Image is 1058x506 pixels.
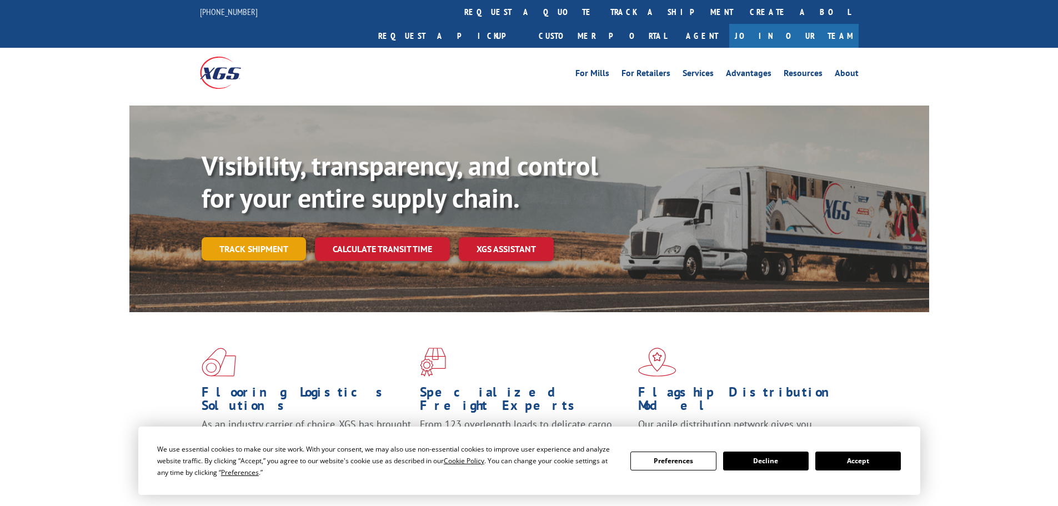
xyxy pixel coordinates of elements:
[621,69,670,81] a: For Retailers
[638,348,676,377] img: xgs-icon-flagship-distribution-model-red
[575,69,609,81] a: For Mills
[370,24,530,48] a: Request a pickup
[157,443,617,478] div: We use essential cookies to make our site work. With your consent, we may also use non-essential ...
[784,69,823,81] a: Resources
[202,148,598,215] b: Visibility, transparency, and control for your entire supply chain.
[835,69,859,81] a: About
[202,237,306,260] a: Track shipment
[138,427,920,495] div: Cookie Consent Prompt
[202,385,412,418] h1: Flooring Logistics Solutions
[726,69,771,81] a: Advantages
[459,237,554,261] a: XGS ASSISTANT
[420,348,446,377] img: xgs-icon-focused-on-flooring-red
[723,452,809,470] button: Decline
[638,385,848,418] h1: Flagship Distribution Model
[315,237,450,261] a: Calculate transit time
[675,24,729,48] a: Agent
[729,24,859,48] a: Join Our Team
[530,24,675,48] a: Customer Portal
[202,348,236,377] img: xgs-icon-total-supply-chain-intelligence-red
[200,6,258,17] a: [PHONE_NUMBER]
[202,418,411,457] span: As an industry carrier of choice, XGS has brought innovation and dedication to flooring logistics...
[420,418,630,467] p: From 123 overlength loads to delicate cargo, our experienced staff knows the best way to move you...
[638,418,843,444] span: Our agile distribution network gives you nationwide inventory management on demand.
[444,456,484,465] span: Cookie Policy
[221,468,259,477] span: Preferences
[630,452,716,470] button: Preferences
[420,385,630,418] h1: Specialized Freight Experts
[683,69,714,81] a: Services
[815,452,901,470] button: Accept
